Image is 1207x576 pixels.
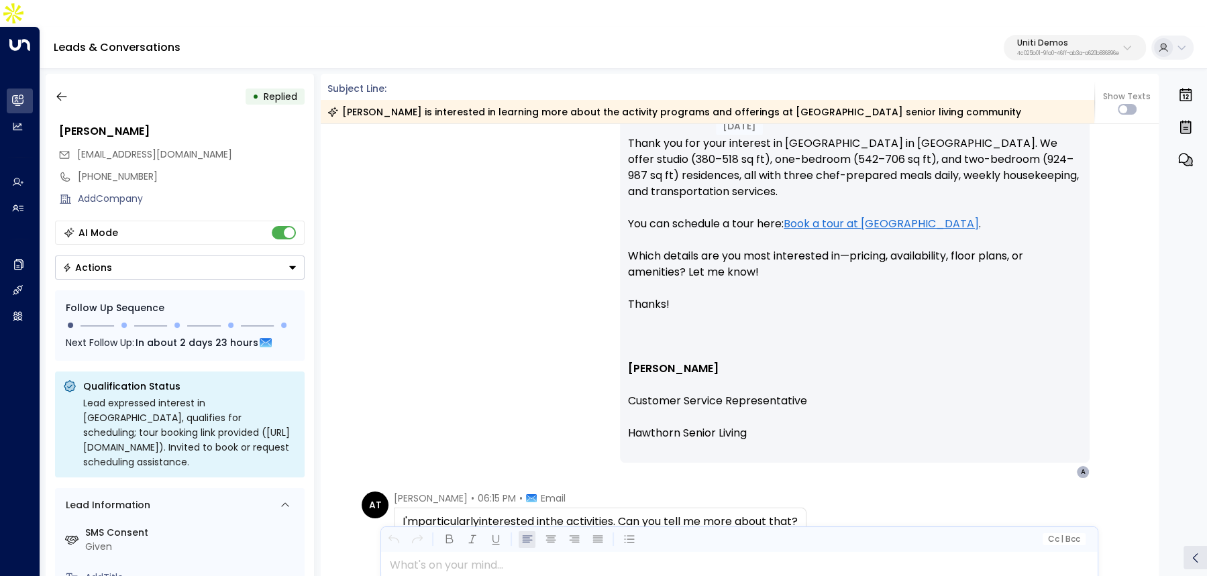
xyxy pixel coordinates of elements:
div: Actions [62,262,112,274]
span: In about 2 days 23 hours [136,335,258,350]
p: 4c025b01-9fa0-46ff-ab3a-a620b886896e [1017,51,1119,56]
button: Undo [385,531,402,548]
div: Lead Information [61,498,150,512]
span: particularly [418,514,479,530]
label: SMS Consent [85,526,299,540]
div: [PERSON_NAME] [59,123,305,139]
span: Subject Line: [327,82,386,95]
span: Cc Bcc [1048,534,1080,544]
div: • [252,84,259,109]
span: [PERSON_NAME] [394,492,468,505]
p: Qualification Status [83,380,297,393]
span: Show Texts [1103,91,1151,103]
div: Button group with a nested menu [55,255,305,280]
p: Hello [PERSON_NAME], Thank you for your interest in [GEOGRAPHIC_DATA] in [GEOGRAPHIC_DATA]. We of... [628,103,1082,457]
div: AT [362,492,388,518]
span: 06:15 PM [478,492,516,505]
div: [PERSON_NAME] is interested in learning more about the activity programs and offerings at [GEOGRA... [327,105,1021,119]
a: Leads & Conversations [54,40,180,55]
span: Replied [264,90,297,103]
span: Email [541,492,566,505]
div: AI Mode [78,226,118,239]
span: the activities. Can you tell me more about that? [545,514,798,530]
span: • [519,492,523,505]
button: Cc|Bcc [1043,533,1086,546]
span: pythonproficient@gmail.com [77,148,232,162]
span: interested in [479,514,545,530]
div: [PHONE_NUMBER] [78,170,305,184]
span: • [471,492,474,505]
div: Given [85,540,299,554]
button: Uniti Demos4c025b01-9fa0-46ff-ab3a-a620b886896e [1004,35,1146,60]
div: [DATE] [716,117,763,135]
span: [EMAIL_ADDRESS][DOMAIN_NAME] [77,148,232,161]
span: | [1061,534,1063,544]
div: AddCompany [78,192,305,206]
a: Book a tour at [GEOGRAPHIC_DATA] [784,216,979,232]
button: Actions [55,255,305,280]
strong: [PERSON_NAME] [628,361,719,376]
div: Follow Up Sequence [66,301,294,315]
div: Lead expressed interest in [GEOGRAPHIC_DATA], qualifies for scheduling; tour booking link provide... [83,396,297,469]
div: Next Follow Up: [66,335,294,350]
button: Redo [409,531,425,548]
span: I'm [403,514,418,530]
div: A [1076,465,1090,479]
p: Uniti Demos [1017,39,1119,47]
